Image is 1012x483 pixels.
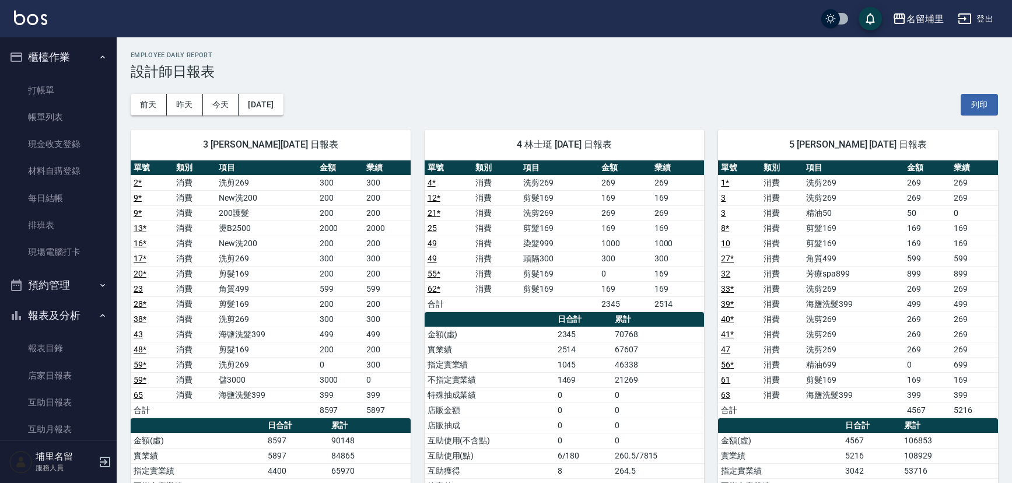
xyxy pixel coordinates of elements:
[131,64,998,80] h3: 設計師日報表
[951,160,998,176] th: 業績
[173,357,216,372] td: 消費
[652,266,705,281] td: 169
[904,296,951,311] td: 499
[718,433,842,448] td: 金額(虛)
[761,342,803,357] td: 消費
[134,390,143,400] a: 65
[425,357,555,372] td: 指定實業績
[555,342,612,357] td: 2514
[904,160,951,176] th: 金額
[317,236,364,251] td: 200
[803,296,904,311] td: 海鹽洗髮399
[14,10,47,25] img: Logo
[216,266,317,281] td: 剪髮169
[363,387,411,402] td: 399
[425,448,555,463] td: 互助使用(點)
[555,372,612,387] td: 1469
[906,12,944,26] div: 名留埔里
[652,296,705,311] td: 2514
[317,387,364,402] td: 399
[131,51,998,59] h2: Employee Daily Report
[216,372,317,387] td: 儲3000
[363,266,411,281] td: 200
[5,416,112,443] a: 互助月報表
[131,402,173,418] td: 合計
[761,387,803,402] td: 消費
[953,8,998,30] button: 登出
[718,160,998,418] table: a dense table
[216,190,317,205] td: New洗200
[842,448,901,463] td: 5216
[904,311,951,327] td: 269
[425,418,555,433] td: 店販抽成
[904,281,951,296] td: 269
[173,342,216,357] td: 消費
[425,296,472,311] td: 合計
[239,94,283,116] button: [DATE]
[803,251,904,266] td: 角質499
[612,463,704,478] td: 264.5
[173,372,216,387] td: 消費
[888,7,948,31] button: 名留埔里
[317,357,364,372] td: 0
[803,327,904,342] td: 洗剪269
[363,236,411,251] td: 200
[951,281,998,296] td: 269
[520,190,598,205] td: 剪髮169
[173,296,216,311] td: 消費
[721,375,730,384] a: 61
[317,175,364,190] td: 300
[9,450,33,474] img: Person
[803,372,904,387] td: 剪髮169
[721,345,730,354] a: 47
[317,251,364,266] td: 300
[761,190,803,205] td: 消費
[131,448,265,463] td: 實業績
[317,205,364,220] td: 200
[598,281,652,296] td: 169
[803,160,904,176] th: 項目
[328,433,410,448] td: 90148
[328,448,410,463] td: 84865
[652,190,705,205] td: 169
[216,251,317,266] td: 洗剪269
[555,463,612,478] td: 8
[216,387,317,402] td: 海鹽洗髮399
[173,327,216,342] td: 消費
[761,266,803,281] td: 消費
[425,463,555,478] td: 互助獲得
[598,220,652,236] td: 169
[216,160,317,176] th: 項目
[951,175,998,190] td: 269
[472,251,520,266] td: 消費
[612,387,704,402] td: 0
[317,190,364,205] td: 200
[718,463,842,478] td: 指定實業績
[612,372,704,387] td: 21269
[472,160,520,176] th: 類別
[761,236,803,251] td: 消費
[652,281,705,296] td: 169
[317,342,364,357] td: 200
[5,239,112,265] a: 現場電腦打卡
[951,236,998,251] td: 169
[761,281,803,296] td: 消費
[216,342,317,357] td: 剪髮169
[901,463,998,478] td: 53716
[598,236,652,251] td: 1000
[363,327,411,342] td: 499
[555,433,612,448] td: 0
[901,418,998,433] th: 累計
[203,94,239,116] button: 今天
[173,311,216,327] td: 消費
[36,451,95,463] h5: 埔里名留
[173,190,216,205] td: 消費
[5,335,112,362] a: 報表目錄
[612,327,704,342] td: 70768
[317,311,364,327] td: 300
[216,311,317,327] td: 洗剪269
[721,269,730,278] a: 32
[363,160,411,176] th: 業績
[901,448,998,463] td: 108929
[36,463,95,473] p: 服務人員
